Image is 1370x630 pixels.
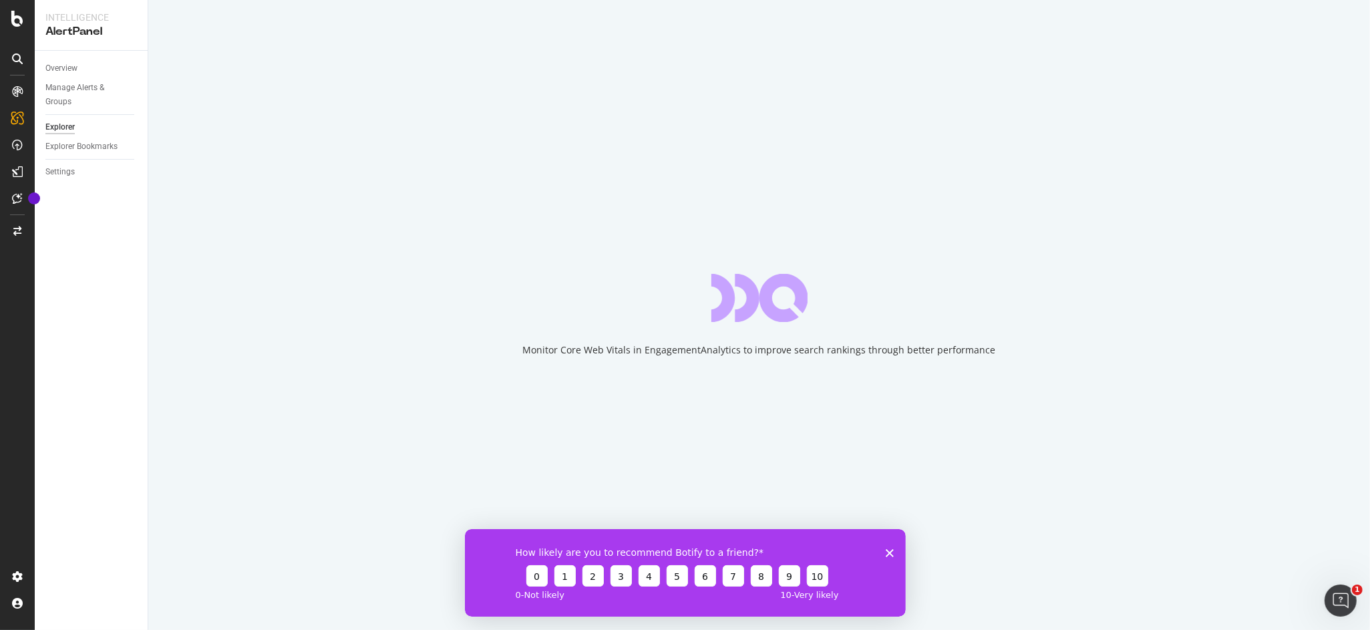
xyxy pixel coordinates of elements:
[45,81,126,109] div: Manage Alerts & Groups
[45,61,77,75] div: Overview
[45,165,138,179] a: Settings
[523,343,996,357] div: Monitor Core Web Vitals in EngagementAnalytics to improve search rankings through better performance
[45,120,75,134] div: Explorer
[45,165,75,179] div: Settings
[1352,585,1363,595] span: 1
[45,81,138,109] a: Manage Alerts & Groups
[45,24,137,39] div: AlertPanel
[711,274,808,322] div: animation
[45,120,138,134] a: Explorer
[45,140,138,154] a: Explorer Bookmarks
[1325,585,1357,617] iframe: Intercom live chat
[45,140,118,154] div: Explorer Bookmarks
[465,529,906,617] iframe: Survey from Botify
[45,61,138,75] a: Overview
[45,11,137,24] div: Intelligence
[28,192,40,204] div: Tooltip anchor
